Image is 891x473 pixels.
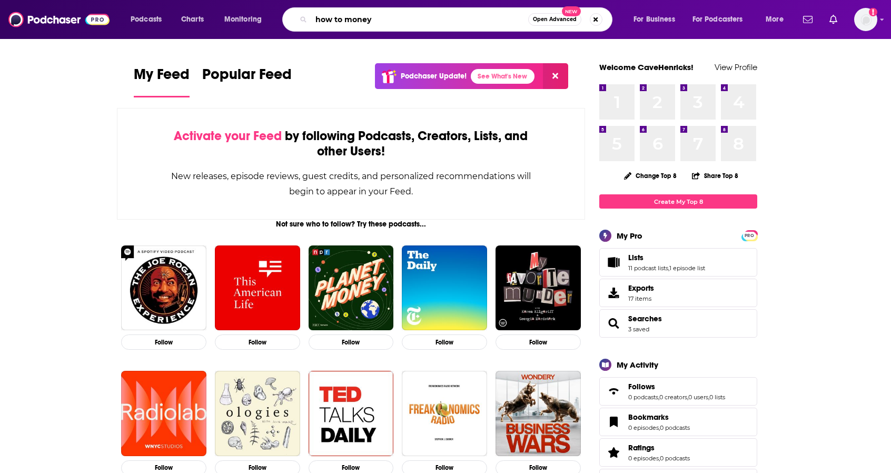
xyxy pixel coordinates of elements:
span: 17 items [628,295,654,302]
button: Change Top 8 [618,169,683,182]
a: Popular Feed [202,65,292,97]
div: Search podcasts, credits, & more... [292,7,622,32]
span: Searches [599,309,757,338]
span: Logged in as CaveHenricks [854,8,877,31]
span: , [659,424,660,431]
input: Search podcasts, credits, & more... [311,11,528,28]
span: , [658,393,659,401]
span: Activate your Feed [174,128,282,144]
span: New [562,6,581,16]
a: 0 episodes [628,455,659,462]
span: More [766,12,784,27]
img: My Favorite Murder with Karen Kilgariff and Georgia Hardstark [496,245,581,331]
div: My Pro [617,231,642,241]
div: My Activity [617,360,658,370]
a: 0 lists [709,393,725,401]
a: Follows [628,382,725,391]
div: New releases, episode reviews, guest credits, and personalized recommendations will begin to appe... [170,169,532,199]
span: , [668,264,669,272]
a: 0 podcasts [660,455,690,462]
a: 11 podcast lists [628,264,668,272]
a: Bookmarks [628,412,690,422]
a: Searches [628,314,662,323]
a: The Daily [402,245,487,331]
a: Exports [599,279,757,307]
img: Business Wars [496,371,581,456]
span: , [708,393,709,401]
a: Welcome CaveHenricks! [599,62,694,72]
span: , [687,393,688,401]
span: For Podcasters [692,12,743,27]
a: 0 podcasts [660,424,690,431]
a: Bookmarks [603,415,624,429]
a: Lists [603,255,624,270]
span: PRO [743,232,756,240]
span: Bookmarks [599,408,757,436]
a: 1 episode list [669,264,705,272]
a: See What's New [471,69,534,84]
a: Freakonomics Radio [402,371,487,456]
a: Show notifications dropdown [825,11,841,28]
a: My Feed [134,65,190,97]
span: For Business [633,12,675,27]
a: View Profile [715,62,757,72]
span: My Feed [134,65,190,90]
span: Lists [599,248,757,277]
span: Ratings [599,438,757,467]
img: User Profile [854,8,877,31]
span: Follows [599,377,757,406]
p: Podchaser Update! [401,72,467,81]
button: Share Top 8 [691,165,739,186]
span: Follows [628,382,655,391]
button: open menu [626,11,688,28]
a: Searches [603,316,624,331]
button: Open AdvancedNew [528,13,581,26]
a: PRO [743,231,756,239]
button: open menu [686,11,758,28]
div: Not sure who to follow? Try these podcasts... [117,220,585,229]
a: This American Life [215,245,300,331]
span: Charts [181,12,204,27]
a: 0 episodes [628,424,659,431]
a: Create My Top 8 [599,194,757,209]
button: Follow [309,334,394,350]
a: 0 creators [659,393,687,401]
a: Lists [628,253,705,262]
a: Show notifications dropdown [799,11,817,28]
img: TED Talks Daily [309,371,394,456]
a: Charts [174,11,210,28]
span: Open Advanced [533,17,577,22]
a: Follows [603,384,624,399]
button: Follow [215,334,300,350]
img: Radiolab [121,371,206,456]
button: open menu [217,11,275,28]
img: The Joe Rogan Experience [121,245,206,331]
img: Planet Money [309,245,394,331]
a: Ratings [603,445,624,460]
button: open menu [123,11,175,28]
span: Monitoring [224,12,262,27]
img: Ologies with Alie Ward [215,371,300,456]
span: Bookmarks [628,412,669,422]
a: 0 users [688,393,708,401]
button: Follow [121,334,206,350]
div: by following Podcasts, Creators, Lists, and other Users! [170,129,532,159]
span: Exports [628,283,654,293]
button: Show profile menu [854,8,877,31]
button: Follow [496,334,581,350]
span: Podcasts [131,12,162,27]
button: open menu [758,11,797,28]
span: Exports [603,285,624,300]
a: 0 podcasts [628,393,658,401]
a: Podchaser - Follow, Share and Rate Podcasts [8,9,110,29]
button: Follow [402,334,487,350]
